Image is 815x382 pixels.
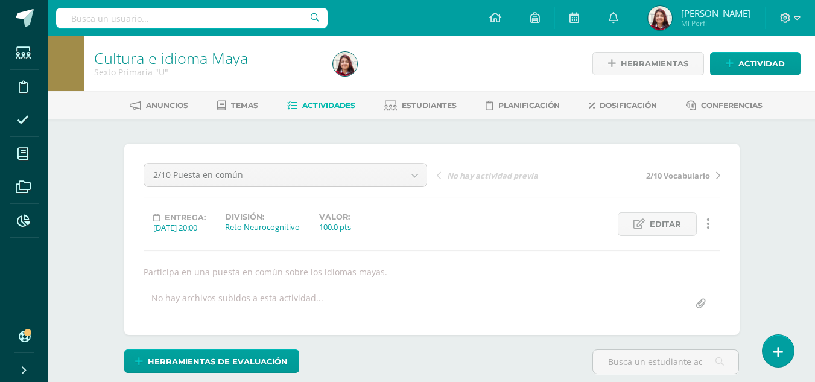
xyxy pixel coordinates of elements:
[447,170,538,181] span: No hay actividad previa
[225,221,300,232] div: Reto Neurocognitivo
[139,266,725,278] div: Participa en una puesta en común sobre los idiomas mayas.
[148,351,288,373] span: Herramientas de evaluación
[681,18,750,28] span: Mi Perfil
[710,52,801,75] a: Actividad
[650,213,681,235] span: Editar
[130,96,188,115] a: Anuncios
[589,96,657,115] a: Dosificación
[384,96,457,115] a: Estudiantes
[593,350,738,374] input: Busca un estudiante aquí...
[333,52,357,76] img: 8a2d8b7078a2d6841caeaa0cd41511da.png
[231,101,258,110] span: Temas
[287,96,355,115] a: Actividades
[94,48,248,68] a: Cultura e idioma Maya
[165,213,206,222] span: Entrega:
[579,169,720,181] a: 2/10 Vocabulario
[319,221,351,232] div: 100.0 pts
[701,101,763,110] span: Conferencias
[151,292,323,316] div: No hay archivos subidos a esta actividad...
[302,101,355,110] span: Actividades
[56,8,328,28] input: Busca un usuario...
[153,164,395,186] span: 2/10 Puesta en común
[686,96,763,115] a: Conferencias
[153,222,206,233] div: [DATE] 20:00
[681,7,750,19] span: [PERSON_NAME]
[498,101,560,110] span: Planificación
[94,66,319,78] div: Sexto Primaria 'U'
[402,101,457,110] span: Estudiantes
[217,96,258,115] a: Temas
[738,53,785,75] span: Actividad
[144,164,427,186] a: 2/10 Puesta en común
[648,6,672,30] img: 8a2d8b7078a2d6841caeaa0cd41511da.png
[621,53,688,75] span: Herramientas
[225,212,300,221] label: División:
[319,212,351,221] label: Valor:
[124,349,299,373] a: Herramientas de evaluación
[486,96,560,115] a: Planificación
[646,170,710,181] span: 2/10 Vocabulario
[600,101,657,110] span: Dosificación
[592,52,704,75] a: Herramientas
[94,49,319,66] h1: Cultura e idioma Maya
[146,101,188,110] span: Anuncios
